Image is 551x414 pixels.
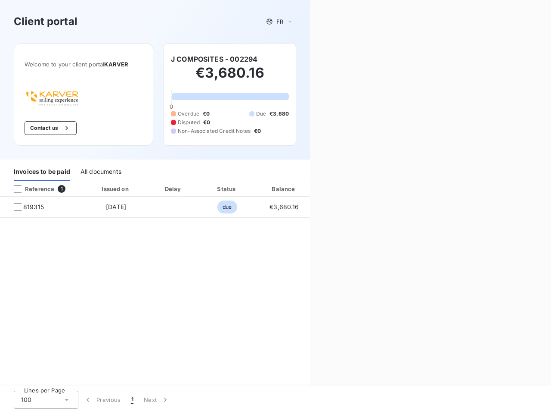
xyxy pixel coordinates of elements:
[23,203,44,211] span: 819315
[171,54,257,64] h6: J COMPOSITES - 002294
[14,163,70,181] div: Invoices to be paid
[178,119,200,126] span: Disputed
[104,61,128,68] span: KARVER
[171,64,289,90] h2: €3,680.16
[58,185,65,193] span: 1
[201,185,253,193] div: Status
[7,185,54,193] div: Reference
[126,391,139,409] button: 1
[25,61,142,68] span: Welcome to your client portal
[269,110,289,118] span: €3,680
[106,203,126,210] span: [DATE]
[170,103,173,110] span: 0
[217,201,237,213] span: due
[256,185,312,193] div: Balance
[25,90,80,107] img: Company logo
[256,110,266,118] span: Due
[21,395,31,404] span: 100
[86,185,145,193] div: Issued on
[78,391,126,409] button: Previous
[276,18,283,25] span: FR
[178,110,199,118] span: Overdue
[149,185,198,193] div: Delay
[203,119,210,126] span: €0
[131,395,133,404] span: 1
[269,203,299,210] span: €3,680.16
[25,121,77,135] button: Contact us
[139,391,175,409] button: Next
[254,127,261,135] span: €0
[178,127,251,135] span: Non-Associated Credit Notes
[14,14,77,29] h3: Client portal
[80,163,121,181] div: All documents
[203,110,210,118] span: €0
